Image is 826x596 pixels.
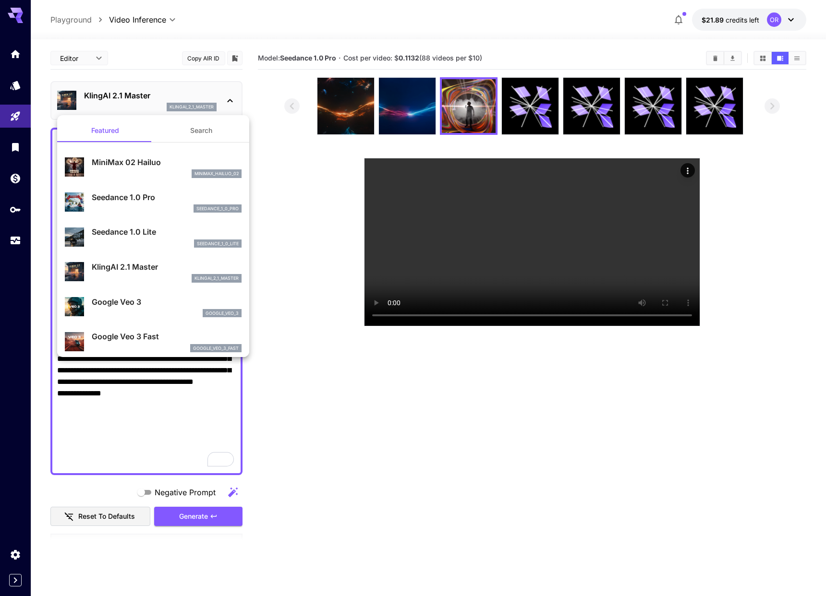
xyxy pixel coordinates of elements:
[92,191,242,203] p: Seedance 1.0 Pro
[92,261,242,273] p: KlingAI 2.1 Master
[92,226,242,238] p: Seedance 1.0 Lite
[197,240,239,247] p: seedance_1_0_lite
[65,257,242,286] div: KlingAI 2.1 Masterklingai_2_1_master
[196,205,239,212] p: seedance_1_0_pro
[194,170,239,177] p: minimax_hailuo_02
[65,292,242,322] div: Google Veo 3google_veo_3
[92,331,242,342] p: Google Veo 3 Fast
[65,153,242,182] div: MiniMax 02 Hailuominimax_hailuo_02
[193,345,239,352] p: google_veo_3_fast
[153,119,249,142] button: Search
[57,119,153,142] button: Featured
[92,296,242,308] p: Google Veo 3
[65,327,242,356] div: Google Veo 3 Fastgoogle_veo_3_fast
[194,275,239,282] p: klingai_2_1_master
[206,310,239,317] p: google_veo_3
[65,222,242,251] div: Seedance 1.0 Liteseedance_1_0_lite
[92,156,242,168] p: MiniMax 02 Hailuo
[65,188,242,217] div: Seedance 1.0 Proseedance_1_0_pro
